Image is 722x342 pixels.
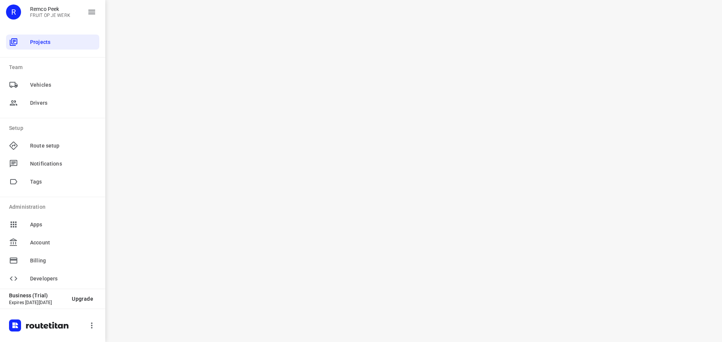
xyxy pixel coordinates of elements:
span: Tags [30,178,96,186]
span: Projects [30,38,96,46]
span: Drivers [30,99,96,107]
span: Vehicles [30,81,96,89]
div: Apps [6,217,99,232]
p: Team [9,63,99,71]
div: Drivers [6,95,99,110]
div: Route setup [6,138,99,153]
p: Business (Trial) [9,292,66,298]
div: Billing [6,253,99,268]
div: Notifications [6,156,99,171]
span: Developers [30,275,96,283]
span: Account [30,239,96,247]
div: Account [6,235,99,250]
div: R [6,5,21,20]
button: Upgrade [66,292,99,306]
div: Vehicles [6,77,99,92]
div: Developers [6,271,99,286]
p: FRUIT OP JE WERK [30,13,70,18]
p: Administration [9,203,99,211]
p: Expires [DATE][DATE] [9,300,66,305]
p: Remco Peek [30,6,70,12]
div: Tags [6,174,99,189]
span: Apps [30,221,96,229]
div: Projects [6,35,99,50]
span: Upgrade [72,296,93,302]
span: Route setup [30,142,96,150]
p: Setup [9,124,99,132]
span: Billing [30,257,96,265]
span: Notifications [30,160,96,168]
